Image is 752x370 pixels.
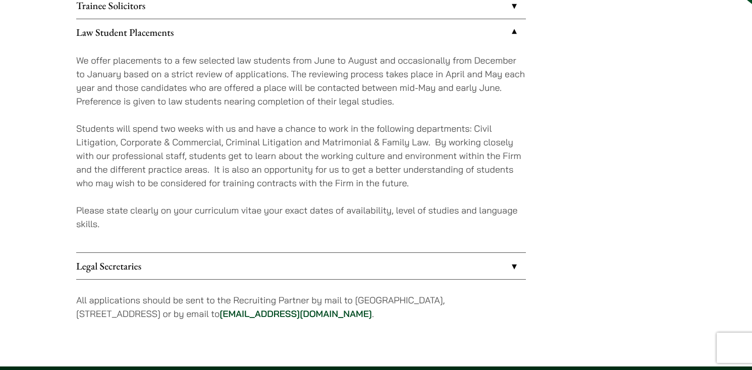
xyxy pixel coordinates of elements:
[76,54,526,108] p: We offer placements to a few selected law students from June to August and occasionally from Dece...
[76,293,526,321] p: All applications should be sent to the Recruiting Partner by mail to [GEOGRAPHIC_DATA], [STREET_A...
[76,19,526,45] a: Law Student Placements
[76,253,526,279] a: Legal Secretaries
[76,45,526,252] div: Law Student Placements
[76,203,526,231] p: Please state clearly on your curriculum vitae your exact dates of availability, level of studies ...
[220,308,372,320] a: [EMAIL_ADDRESS][DOMAIN_NAME]
[76,122,526,190] p: Students will spend two weeks with us and have a chance to work in the following departments: Civ...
